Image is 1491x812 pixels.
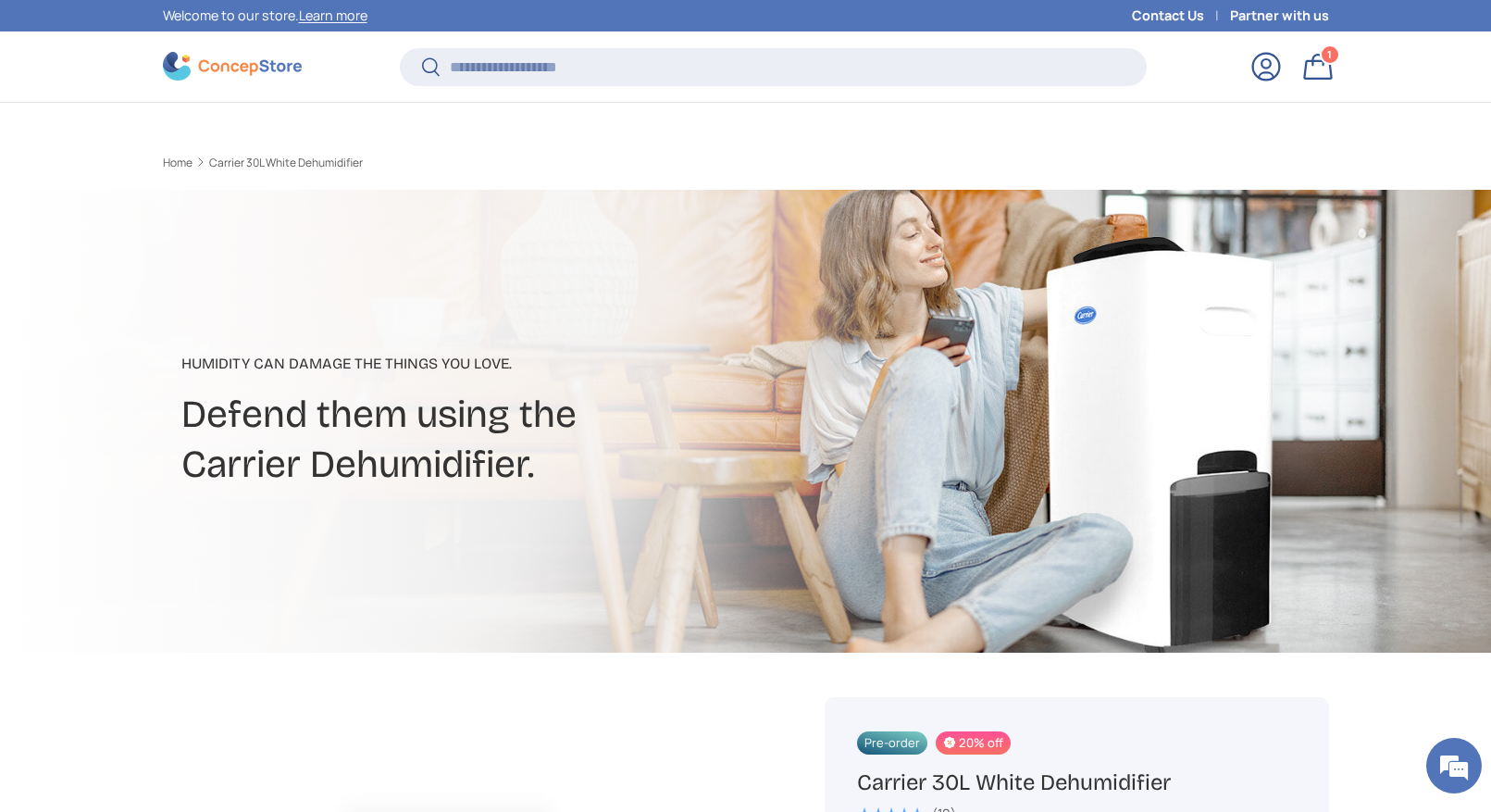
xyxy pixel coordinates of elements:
[163,157,193,169] a: Home
[209,157,363,169] a: Carrier 30L White Dehumidifier
[1230,6,1329,26] a: Partner with us
[163,155,781,171] nav: Breadcrumbs
[163,52,302,81] img: ConcepStore
[181,390,892,490] h2: Defend them using the Carrier Dehumidifier.
[181,353,892,375] p: Humidity can damage the things you love.
[299,6,367,24] a: Learn more
[857,731,927,755] span: Pre-order
[163,6,367,26] p: Welcome to our store.
[1327,47,1332,61] span: 1
[857,768,1296,797] h1: Carrier 30L White Dehumidifier
[1132,6,1230,26] a: Contact Us
[936,731,1011,755] span: 20% off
